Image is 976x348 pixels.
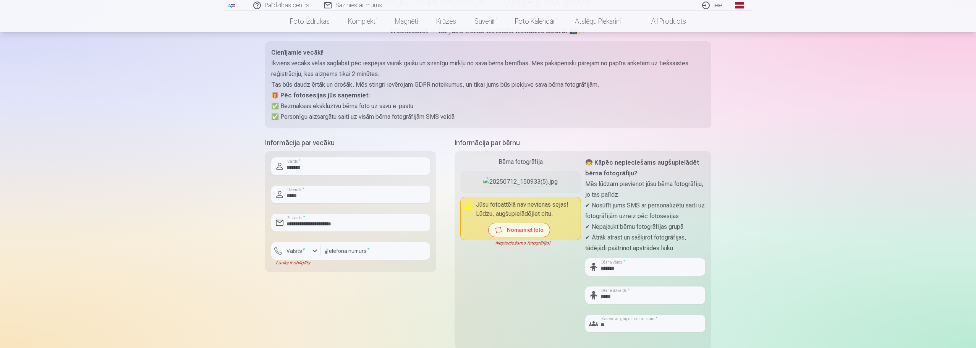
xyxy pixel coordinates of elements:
div: Lauks ir obligāts [271,260,321,266]
a: Foto izdrukas [281,11,339,32]
a: All products [630,11,695,32]
strong: 🎁 Pēc fotosesijas jūs saņemsiet: [271,92,370,99]
h5: Informācija par vecāku [265,138,436,148]
p: ✅ Personīgu aizsargātu saiti uz visām bērna fotogrāfijām SMS veidā [271,112,705,122]
button: Nomainiet foto [489,223,550,237]
label: Valsts [283,247,308,255]
strong: Cienījamie vecāki! [271,49,324,56]
p: ✔ Ātrāk atrast un sašķirot fotogrāfijas, tādējādi paātrinot apstrādes laiku [585,232,705,254]
p: Ikviens vecāks vēlas saglabāt pēc iespējas vairāk gaišu un sirsnīgu mirkļu no sava bērna bērnības... [271,58,705,79]
button: Valsts* [271,242,321,260]
p: ✅ Bezmaksas ekskluzīvu bērna foto uz savu e-pastu [271,101,705,112]
a: Krūzes [427,11,465,32]
p: ✔ Nepajaukt bērnu fotogrāfijas grupā [585,222,705,232]
a: Atslēgu piekariņi [566,11,630,32]
p: Mēs lūdzam pievienot jūsu bērna fotogrāfiju, jo tas palīdz: [585,179,705,200]
a: Komplekti [339,11,386,32]
a: Magnēti [386,11,427,32]
img: /fa1 [228,3,236,8]
a: Foto kalendāri [506,11,566,32]
strong: 🧒 Kāpēc nepieciešams augšupielādēt bērna fotogrāfiju? [585,159,699,177]
p: Tas būs daudz ērtāk un drošāk. Mēs stingri ievērojam GDPR noteikumus, un tikai jums būs piekļuve ... [271,79,705,90]
a: Suvenīri [465,11,506,32]
img: 20250712_150933(5).jpg [483,177,558,186]
div: Bērna fotogrāfija [461,157,581,167]
p: ✔ Nosūtīt jums SMS ar personalizētu saiti uz fotogrāfijām uzreiz pēc fotosesijas [585,200,705,222]
h5: Informācija par bērnu [455,138,711,148]
p: Jūsu fotoattēlā nav nevienas sejas! Lūdzu, augšupielādējiet citu. [476,200,578,219]
div: Nepieciešama fotogrāfija! [461,240,581,246]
